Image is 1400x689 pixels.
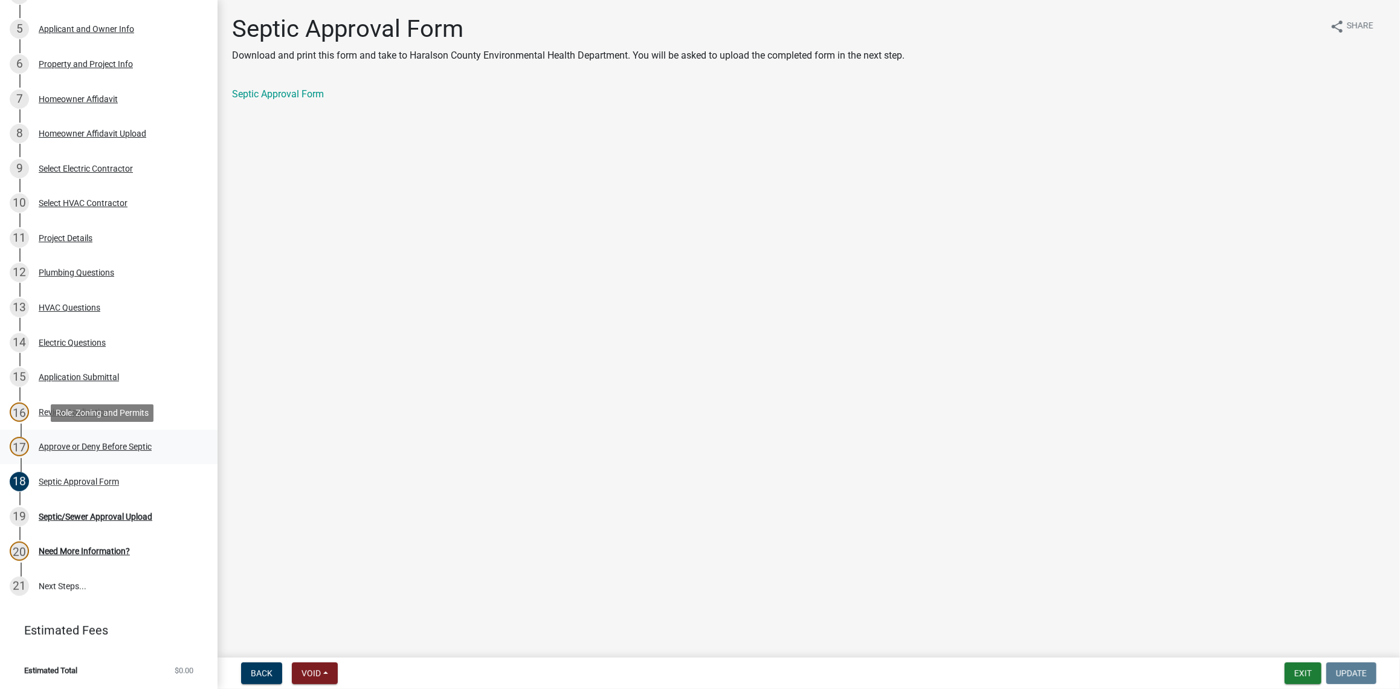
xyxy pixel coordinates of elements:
[39,373,119,381] div: Application Submittal
[39,199,127,207] div: Select HVAC Contractor
[232,48,905,63] p: Download and print this form and take to Haralson County Environmental Health Department. You wil...
[10,159,29,178] div: 9
[10,618,198,642] a: Estimated Fees
[39,513,152,521] div: Septic/Sewer Approval Upload
[251,668,273,678] span: Back
[1320,15,1383,38] button: shareShare
[292,662,338,684] button: Void
[39,442,152,451] div: Approve or Deny Before Septic
[10,367,29,387] div: 15
[39,129,146,138] div: Homeowner Affidavit Upload
[1347,19,1373,34] span: Share
[39,268,114,277] div: Plumbing Questions
[39,60,133,68] div: Property and Project Info
[39,338,106,347] div: Electric Questions
[10,228,29,248] div: 11
[232,15,905,44] h1: Septic Approval Form
[39,25,134,33] div: Applicant and Owner Info
[39,234,92,242] div: Project Details
[175,667,193,674] span: $0.00
[10,333,29,352] div: 14
[10,19,29,39] div: 5
[39,95,118,103] div: Homeowner Affidavit
[10,507,29,526] div: 19
[10,263,29,282] div: 12
[1330,19,1344,34] i: share
[1285,662,1321,684] button: Exit
[10,124,29,143] div: 8
[10,472,29,491] div: 18
[39,303,100,312] div: HVAC Questions
[302,668,321,678] span: Void
[10,403,29,422] div: 16
[39,477,119,486] div: Septic Approval Form
[10,54,29,74] div: 6
[39,547,130,555] div: Need More Information?
[10,298,29,317] div: 13
[51,404,153,422] div: Role: Zoning and Permits
[1326,662,1376,684] button: Update
[39,164,133,173] div: Select Electric Contractor
[241,662,282,684] button: Back
[1336,668,1367,678] span: Update
[10,193,29,213] div: 10
[10,437,29,456] div: 17
[232,88,324,100] a: Septic Approval Form
[10,542,29,561] div: 20
[10,89,29,109] div: 7
[39,408,109,416] div: Review Application
[24,667,77,674] span: Estimated Total
[10,577,29,596] div: 21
